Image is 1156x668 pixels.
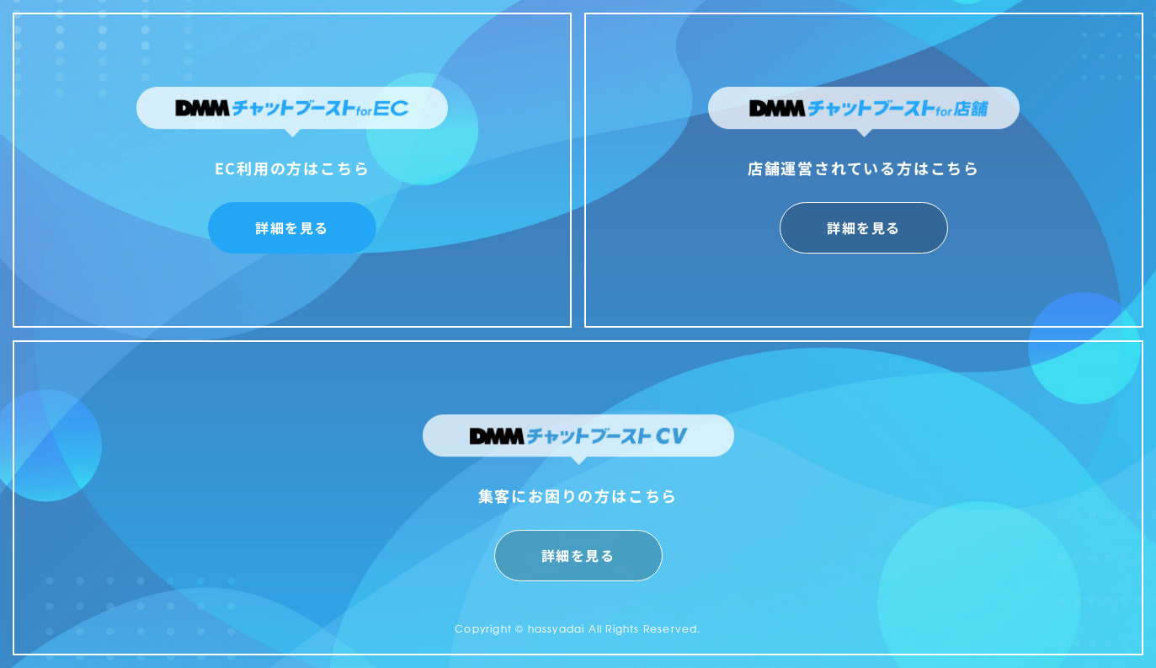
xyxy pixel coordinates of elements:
small: Copyright © hassyadai All Rights Reserved. [455,621,701,636]
a: 詳細を見る [494,530,663,581]
div: 店舗運営されている方はこちら [708,154,1020,181]
img: DMMチャットブーストCV [423,414,734,465]
img: DMMチャットブーストfor店舗 [708,87,1020,137]
a: 詳細を見る [780,202,948,254]
div: EC利用の方はこちら [136,154,448,181]
a: 詳細を見る [208,202,376,254]
img: DMMチャットブーストforEC [136,87,448,137]
div: 集客にお困りの方はこちら [423,482,734,509]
